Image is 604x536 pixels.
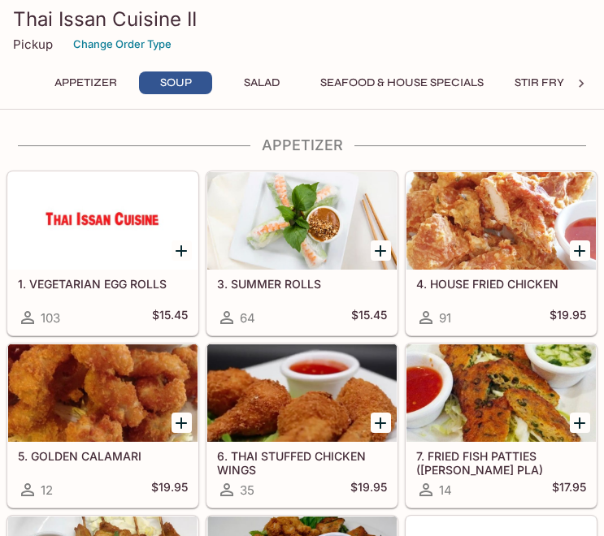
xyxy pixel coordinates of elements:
[18,277,188,291] h5: 1. VEGETARIAN EGG ROLLS
[7,171,198,335] a: 1. VEGETARIAN EGG ROLLS103$15.45
[13,37,53,52] p: Pickup
[8,344,198,442] div: 5. GOLDEN CALAMARI
[552,480,586,499] h5: $17.95
[206,344,398,508] a: 6. THAI STUFFED CHICKEN WINGS35$19.95
[217,449,387,476] h5: 6. THAI STUFFED CHICKEN WINGS
[7,136,597,154] h4: Appetizer
[18,449,188,463] h5: 5. GOLDEN CALAMARI
[46,71,126,94] button: Appetizer
[172,240,192,261] button: Add 1. VEGETARIAN EGG ROLLS
[439,482,452,498] span: 14
[66,32,179,57] button: Change Order Type
[406,171,597,335] a: 4. HOUSE FRIED CHICKEN91$19.95
[371,413,391,433] button: Add 6. THAI STUFFED CHICKEN WINGS
[570,240,590,261] button: Add 4. HOUSE FRIED CHICKEN
[406,172,596,270] div: 4. HOUSE FRIED CHICKEN
[240,310,255,326] span: 64
[351,308,387,327] h5: $15.45
[416,277,586,291] h5: 4. HOUSE FRIED CHICKEN
[225,71,298,94] button: Salad
[406,344,597,508] a: 7. FRIED FISH PATTIES ([PERSON_NAME] PLA)14$17.95
[8,172,198,270] div: 1. VEGETARIAN EGG ROLLS
[13,6,591,32] h3: Thai Issan Cuisine II
[172,413,192,433] button: Add 5. GOLDEN CALAMARI
[207,172,397,270] div: 3. SUMMER ROLLS
[350,480,387,499] h5: $19.95
[570,413,590,433] button: Add 7. FRIED FISH PATTIES (TOD MUN PLA)
[152,308,188,327] h5: $15.45
[371,240,391,261] button: Add 3. SUMMER ROLLS
[416,449,586,476] h5: 7. FRIED FISH PATTIES ([PERSON_NAME] PLA)
[41,310,60,326] span: 103
[41,482,53,498] span: 12
[550,308,586,327] h5: $19.95
[439,310,451,326] span: 91
[207,344,397,442] div: 6. THAI STUFFED CHICKEN WINGS
[217,277,387,291] h5: 3. SUMMER ROLLS
[311,71,493,94] button: Seafood & House Specials
[406,344,596,442] div: 7. FRIED FISH PATTIES (TOD MUN PLA)
[206,171,398,335] a: 3. SUMMER ROLLS64$15.45
[151,480,188,499] h5: $19.95
[7,344,198,508] a: 5. GOLDEN CALAMARI12$19.95
[139,71,212,94] button: Soup
[240,482,254,498] span: 35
